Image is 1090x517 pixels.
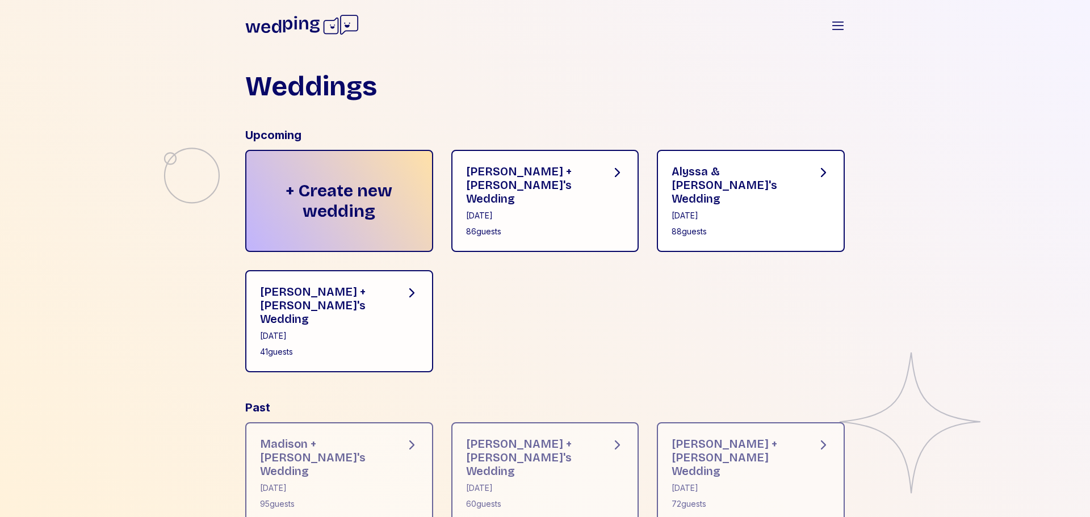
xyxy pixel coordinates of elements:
div: [DATE] [466,482,593,494]
div: [DATE] [466,210,593,221]
div: [DATE] [260,482,387,494]
div: 95 guests [260,498,387,510]
div: [DATE] [672,210,798,221]
div: [PERSON_NAME] + [PERSON_NAME] Wedding [672,437,798,478]
div: 41 guests [260,346,387,358]
h1: Weddings [245,73,377,100]
div: Madison + [PERSON_NAME]'s Wedding [260,437,387,478]
div: Past [245,400,845,415]
div: [DATE] [672,482,798,494]
div: Upcoming [245,127,845,143]
div: Alyssa & [PERSON_NAME]'s Wedding [672,165,798,205]
div: 60 guests [466,498,593,510]
div: 86 guests [466,226,593,237]
div: [PERSON_NAME] + [PERSON_NAME]'s Wedding [466,165,593,205]
div: 72 guests [672,498,798,510]
div: 88 guests [672,226,798,237]
div: + Create new wedding [245,150,433,252]
div: [DATE] [260,330,387,342]
div: [PERSON_NAME] + [PERSON_NAME]'s Wedding [260,285,387,326]
div: [PERSON_NAME] + [PERSON_NAME]'s Wedding [466,437,593,478]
